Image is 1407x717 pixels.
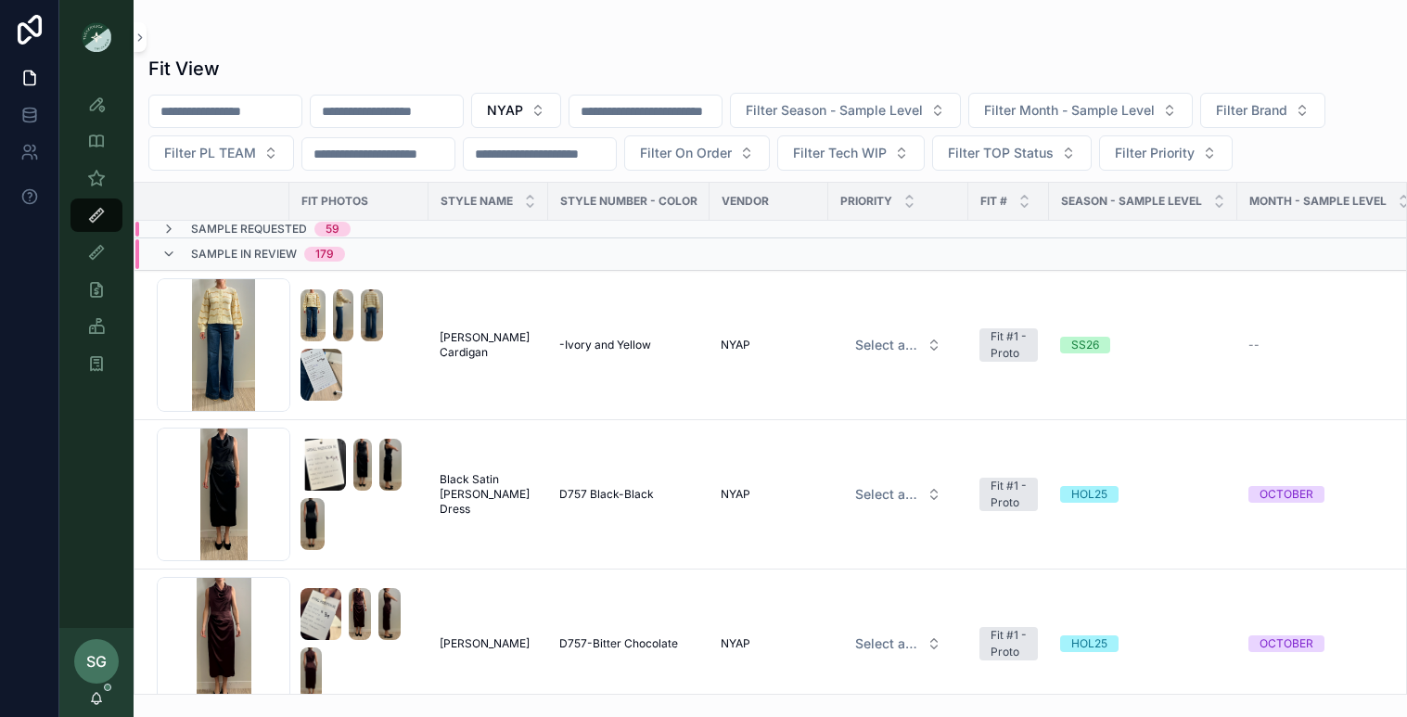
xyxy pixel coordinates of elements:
[991,478,1027,511] div: Fit #1 - Proto
[721,636,817,651] a: NYAP
[191,247,297,262] span: Sample In Review
[301,498,325,550] img: Screenshot-2025-09-30-at-9.29.04-AM.png
[948,144,1054,162] span: Filter TOP Status
[991,627,1027,660] div: Fit #1 - Proto
[301,439,346,491] img: Screenshot-2025-09-30-at-9.28.57-AM.png
[991,328,1027,362] div: Fit #1 - Proto
[559,487,698,502] a: D757 Black-Black
[82,22,111,52] img: App logo
[440,636,537,651] a: [PERSON_NAME]
[440,472,537,517] a: Black Satin [PERSON_NAME] Dress
[968,93,1193,128] button: Select Button
[793,144,887,162] span: Filter Tech WIP
[722,194,769,209] span: Vendor
[353,439,372,491] img: Screenshot-2025-09-30-at-9.28.59-AM.png
[721,487,750,502] span: NYAP
[979,478,1038,511] a: Fit #1 - Proto
[980,194,1007,209] span: Fit #
[301,439,417,550] a: Screenshot-2025-09-30-at-9.28.57-AM.pngScreenshot-2025-09-30-at-9.28.59-AM.pngScreenshot-2025-09-...
[301,588,341,640] img: Screenshot-2025-09-30-at-9.27.07-AM.png
[1060,337,1226,353] a: SS26
[191,222,307,237] span: Sample Requested
[487,101,523,120] span: NYAP
[855,634,919,653] span: Select a HP FIT LEVEL
[1060,635,1226,652] a: HOL25
[301,289,417,401] a: Screenshot-2025-10-01-at-10.13.12-AM.pngScreenshot-2025-10-01-at-10.13.15-AM.pngScreenshot-2025-1...
[1200,93,1325,128] button: Select Button
[640,144,732,162] span: Filter On Order
[932,135,1092,171] button: Select Button
[1260,486,1313,503] div: OCTOBER
[326,222,339,237] div: 59
[148,135,294,171] button: Select Button
[1061,194,1202,209] span: Season - Sample Level
[855,485,919,504] span: Select a HP FIT LEVEL
[839,626,957,661] a: Select Button
[315,247,334,262] div: 179
[721,636,750,651] span: NYAP
[301,194,368,209] span: Fit Photos
[440,636,530,651] span: [PERSON_NAME]
[721,487,817,502] a: NYAP
[59,74,134,404] div: scrollable content
[984,101,1155,120] span: Filter Month - Sample Level
[839,477,957,512] a: Select Button
[840,627,956,660] button: Select Button
[86,650,107,672] span: SG
[378,588,401,640] img: Screenshot-2025-09-30-at-9.27.12-AM.png
[301,588,417,699] a: Screenshot-2025-09-30-at-9.27.07-AM.pngScreenshot-2025-09-30-at-9.27.09-AM.pngScreenshot-2025-09-...
[840,328,956,362] button: Select Button
[1060,486,1226,503] a: HOL25
[361,289,383,341] img: Screenshot-2025-10-01-at-10.13.19-AM.png
[1216,101,1287,120] span: Filter Brand
[721,338,817,352] a: NYAP
[979,627,1038,660] a: Fit #1 - Proto
[1071,337,1099,353] div: SS26
[148,56,220,82] h1: Fit View
[301,647,322,699] img: Screenshot-2025-09-30-at-9.27.15-AM.png
[441,194,513,209] span: STYLE NAME
[164,144,256,162] span: Filter PL TEAM
[721,338,750,352] span: NYAP
[840,478,956,511] button: Select Button
[333,289,353,341] img: Screenshot-2025-10-01-at-10.13.15-AM.png
[379,439,402,491] img: Screenshot-2025-09-30-at-9.29.02-AM.png
[560,194,697,209] span: Style Number - Color
[559,338,651,352] span: -Ivory and Yellow
[349,588,370,640] img: Screenshot-2025-09-30-at-9.27.09-AM.png
[1249,194,1387,209] span: MONTH - SAMPLE LEVEL
[1260,635,1313,652] div: OCTOBER
[1099,135,1233,171] button: Select Button
[559,338,698,352] a: -Ivory and Yellow
[559,636,698,651] a: D757-Bitter Chocolate
[440,330,537,360] a: [PERSON_NAME] Cardigan
[1115,144,1195,162] span: Filter Priority
[839,327,957,363] a: Select Button
[559,487,654,502] span: D757 Black-Black
[1248,338,1260,352] span: --
[1071,635,1107,652] div: HOL25
[301,349,342,401] img: Screenshot-2025-10-01-at-10.13.23-AM.png
[471,93,561,128] button: Select Button
[301,289,326,341] img: Screenshot-2025-10-01-at-10.13.12-AM.png
[559,636,678,651] span: D757-Bitter Chocolate
[979,328,1038,362] a: Fit #1 - Proto
[624,135,770,171] button: Select Button
[730,93,961,128] button: Select Button
[840,194,892,209] span: PRIORITY
[746,101,923,120] span: Filter Season - Sample Level
[777,135,925,171] button: Select Button
[1071,486,1107,503] div: HOL25
[855,336,919,354] span: Select a HP FIT LEVEL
